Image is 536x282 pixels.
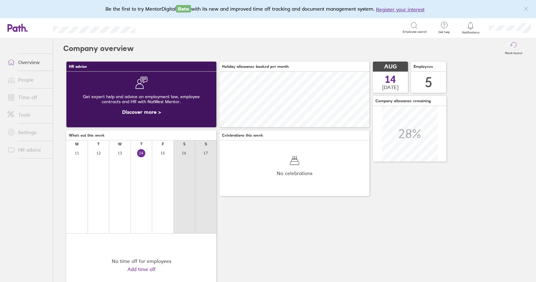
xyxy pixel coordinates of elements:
span: No celebrations [277,170,312,176]
span: Get help [434,30,454,34]
div: No time off for employees [112,258,171,264]
span: Beta [176,5,191,13]
a: Overview [3,56,53,68]
label: Reset layout [501,49,526,55]
button: Register your interest [376,6,425,13]
a: Add time off [127,266,156,272]
div: T [97,142,100,146]
span: Holiday allowance booked per month [222,64,289,69]
a: Notifications [461,21,481,34]
a: Time off [3,91,53,103]
div: Be the first to try MentorDigital with its new and improved time off tracking and document manage... [106,5,431,13]
span: [DATE] [382,84,399,90]
div: 5 [425,74,432,90]
span: HR advice [69,64,87,69]
span: Notifications [461,31,481,34]
span: Company allowance remaining [375,99,431,103]
div: Search [152,25,168,30]
div: Get expert help and advice on employment law, employee contracts and HR with NatWest Mentor. [71,89,211,109]
a: HR advice [3,144,53,156]
a: People [3,73,53,86]
div: F [162,142,164,146]
div: S [183,142,185,146]
div: S [205,142,207,146]
a: Settings [3,126,53,138]
div: W [118,142,122,146]
div: T [140,142,142,146]
a: Discover more > [122,109,161,115]
span: Employees [414,64,433,69]
a: Tools [3,108,53,121]
h2: Company overview [63,38,134,58]
span: Celebrations this week [222,133,263,138]
span: AUG [384,63,397,70]
span: 14 [385,74,396,84]
button: Reset layout [501,38,526,58]
span: Who's out this week [69,133,105,138]
span: Employee search [403,30,427,34]
div: M [75,142,79,146]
